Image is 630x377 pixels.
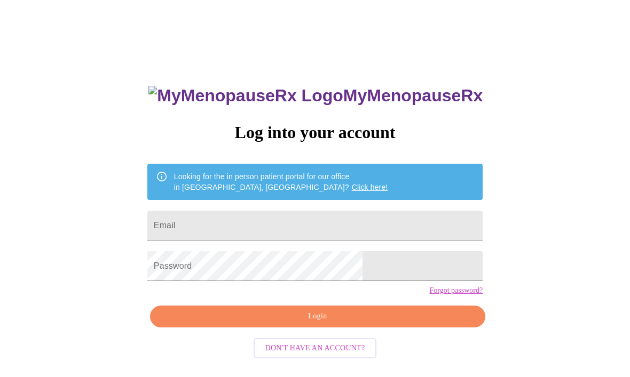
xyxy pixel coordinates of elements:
span: Don't have an account? [265,342,365,355]
a: Don't have an account? [251,343,380,352]
img: MyMenopauseRx Logo [148,86,343,106]
button: Login [150,306,485,327]
a: Click here! [352,183,388,191]
a: Forgot password? [429,286,483,295]
h3: MyMenopauseRx [148,86,483,106]
span: Login [162,310,473,323]
div: Looking for the in person patient portal for our office in [GEOGRAPHIC_DATA], [GEOGRAPHIC_DATA]? [174,167,388,197]
button: Don't have an account? [254,338,377,359]
h3: Log into your account [147,123,483,142]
